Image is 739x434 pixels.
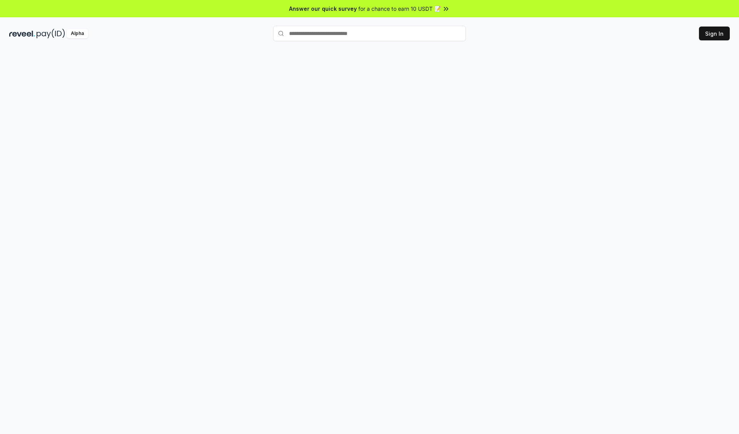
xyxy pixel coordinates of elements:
img: pay_id [37,29,65,38]
span: Answer our quick survey [289,5,357,13]
span: for a chance to earn 10 USDT 📝 [358,5,441,13]
button: Sign In [699,27,730,40]
div: Alpha [67,29,88,38]
img: reveel_dark [9,29,35,38]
